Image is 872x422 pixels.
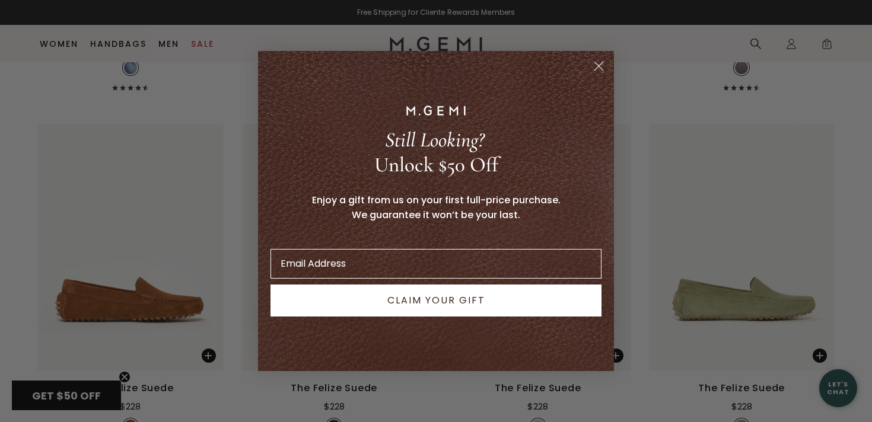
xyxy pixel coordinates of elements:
[374,152,498,177] span: Unlock $50 Off
[270,249,602,279] input: Email Address
[406,105,466,115] img: M.GEMI
[588,56,609,76] button: Close dialog
[385,127,484,152] span: Still Looking?
[312,193,561,222] span: Enjoy a gift from us on your first full-price purchase. We guarantee it won’t be your last.
[270,284,602,316] button: CLAIM YOUR GIFT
